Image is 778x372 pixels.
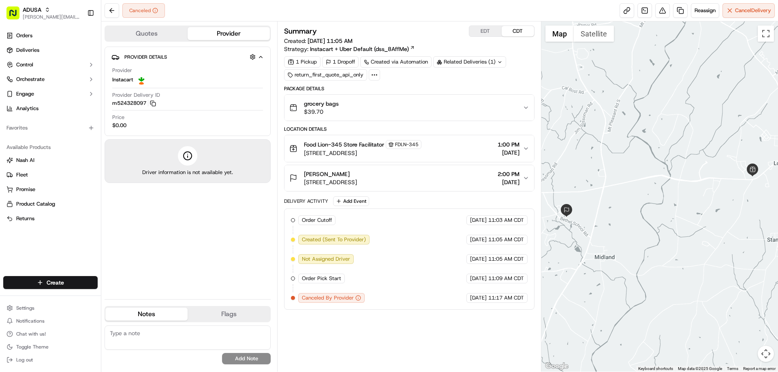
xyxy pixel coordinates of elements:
[304,178,357,186] span: [STREET_ADDRESS]
[6,200,94,208] a: Product Catalog
[3,73,98,86] button: Orchestrate
[188,308,270,321] button: Flags
[498,149,519,157] span: [DATE]
[284,37,353,45] span: Created:
[16,117,62,125] span: Knowledge Base
[691,3,719,18] button: Reassign
[284,28,317,35] h3: Summary
[8,8,24,24] img: Nash
[16,61,33,68] span: Control
[488,294,524,302] span: 11:17 AM CDT
[695,7,716,14] span: Reassign
[188,27,270,40] button: Provider
[360,56,432,68] div: Created via Automation
[322,56,359,68] div: 1 Dropoff
[470,275,487,282] span: [DATE]
[304,108,339,116] span: $39.70
[23,6,41,14] button: ADUSA
[16,344,49,350] span: Toggle Theme
[16,47,39,54] span: Deliveries
[302,294,354,302] span: Canceled By Provider
[16,90,34,98] span: Engage
[28,77,133,85] div: Start new chat
[498,178,519,186] span: [DATE]
[574,26,614,42] button: Show satellite imagery
[3,341,98,353] button: Toggle Theme
[16,357,33,363] span: Log out
[5,114,65,129] a: 📗Knowledge Base
[727,366,738,371] a: Terms (opens in new tab)
[3,3,84,23] button: ADUSA[PERSON_NAME][EMAIL_ADDRESS][PERSON_NAME][DOMAIN_NAME]
[3,328,98,340] button: Chat with us!
[284,198,328,204] div: Delivery Activity
[3,154,98,167] button: Nash AI
[302,275,341,282] span: Order Pick Start
[543,361,570,372] img: Google
[284,85,534,92] div: Package Details
[488,217,524,224] span: 11:03 AM CDT
[284,45,415,53] div: Strategy:
[469,26,502,36] button: EDT
[3,44,98,57] a: Deliveries
[308,37,353,45] span: [DATE] 11:05 AM
[3,168,98,181] button: Fleet
[138,80,147,89] button: Start new chat
[8,77,23,92] img: 1736555255976-a54dd68f-1ca7-489b-9aae-adbdc363a1c4
[111,50,264,64] button: Provider Details
[3,58,98,71] button: Control
[498,140,519,149] span: 1:00 PM
[122,3,165,18] button: Canceled
[302,236,366,243] span: Created (Sent To Provider)
[3,276,98,289] button: Create
[124,54,167,60] span: Provider Details
[284,69,367,81] div: return_first_quote_api_only
[470,294,487,302] span: [DATE]
[3,141,98,154] div: Available Products
[758,26,774,42] button: Toggle fullscreen view
[57,137,98,143] a: Powered byPylon
[470,236,487,243] span: [DATE]
[3,302,98,314] button: Settings
[6,215,94,222] a: Returns
[284,56,321,68] div: 1 Pickup
[3,29,98,42] a: Orders
[3,212,98,225] button: Returns
[488,236,524,243] span: 11:05 AM CDT
[105,27,188,40] button: Quotes
[16,331,46,337] span: Chat with us!
[545,26,574,42] button: Show street map
[28,85,103,92] div: We're available if you need us!
[502,26,534,36] button: CDT
[302,255,350,263] span: Not Assigned Driver
[16,171,28,179] span: Fleet
[112,91,160,99] span: Provider Delivery ID
[77,117,130,125] span: API Documentation
[105,308,188,321] button: Notes
[3,183,98,196] button: Promise
[470,255,487,263] span: [DATE]
[6,171,94,179] a: Fleet
[6,186,94,193] a: Promise
[3,102,98,115] a: Analytics
[112,100,156,107] button: m524328097
[16,186,35,193] span: Promise
[16,200,55,208] span: Product Catalog
[743,366,776,371] a: Report a map error
[735,7,771,14] span: Cancel Delivery
[16,32,32,39] span: Orders
[333,196,369,206] button: Add Event
[3,87,98,100] button: Engage
[23,14,81,20] button: [PERSON_NAME][EMAIL_ADDRESS][PERSON_NAME][DOMAIN_NAME]
[3,315,98,327] button: Notifications
[21,52,146,61] input: Got a question? Start typing here...
[395,141,419,148] span: FDLN-345
[498,170,519,178] span: 2:00 PM
[284,95,534,121] button: grocery bags$39.70
[543,361,570,372] a: Open this area in Google Maps (opens a new window)
[137,75,146,85] img: profile_instacart_ahold_partner.png
[304,140,384,149] span: Food Lion-345 Store Facilitator
[3,121,98,134] div: Favorites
